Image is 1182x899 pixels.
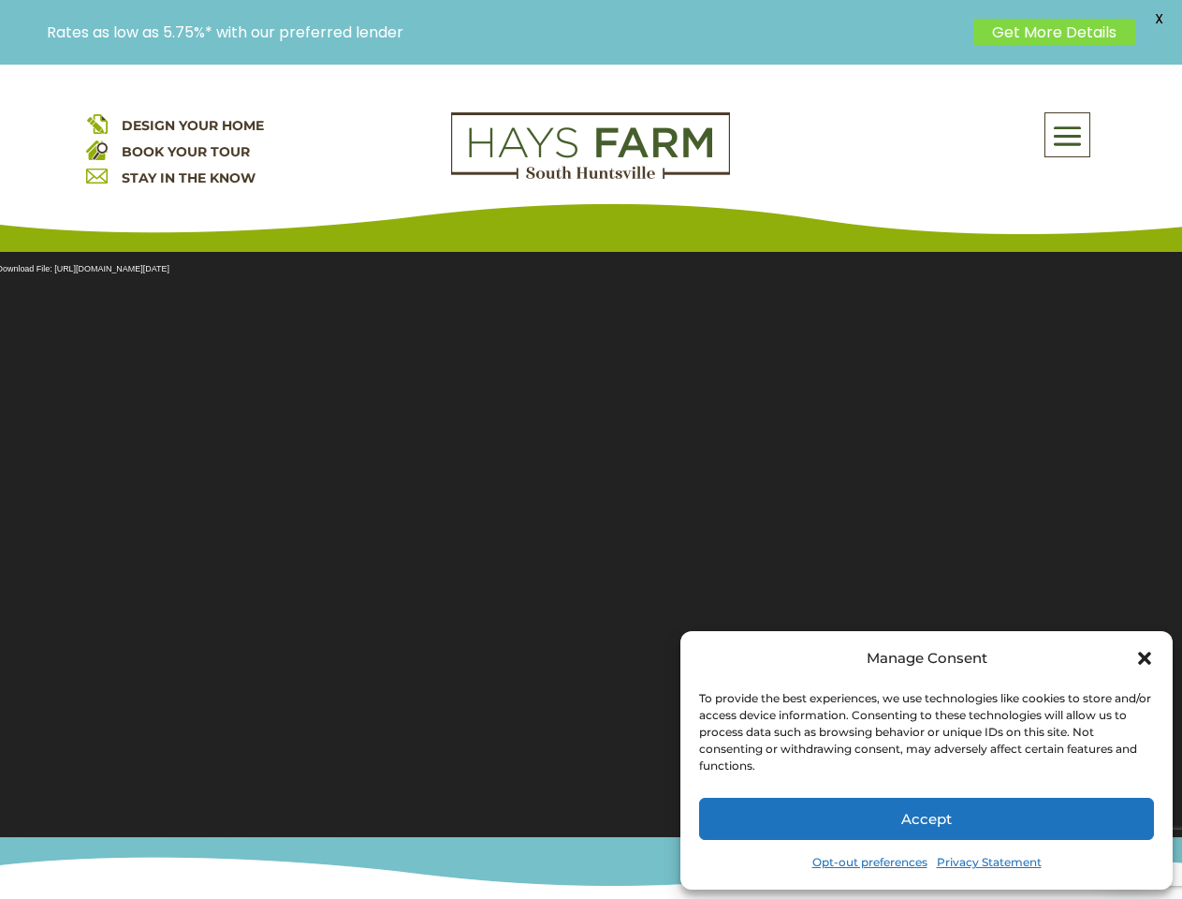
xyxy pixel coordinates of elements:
a: BOOK YOUR TOUR [122,143,250,160]
p: Rates as low as 5.75%* with our preferred lender [47,23,964,41]
a: DESIGN YOUR HOME [122,117,264,134]
img: Logo [451,112,730,180]
div: To provide the best experiences, we use technologies like cookies to store and/or access device i... [699,690,1152,774]
span: X [1145,5,1173,33]
div: Manage Consent [867,645,987,671]
a: STAY IN THE KNOW [122,169,255,186]
img: design your home [86,112,108,134]
a: Privacy Statement [937,849,1042,876]
a: Opt-out preferences [812,849,927,876]
a: hays farm homes huntsville development [451,167,730,184]
img: book your home tour [86,139,108,160]
div: Close dialog [1135,649,1154,668]
a: Get More Details [973,19,1135,46]
button: Accept [699,798,1154,840]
